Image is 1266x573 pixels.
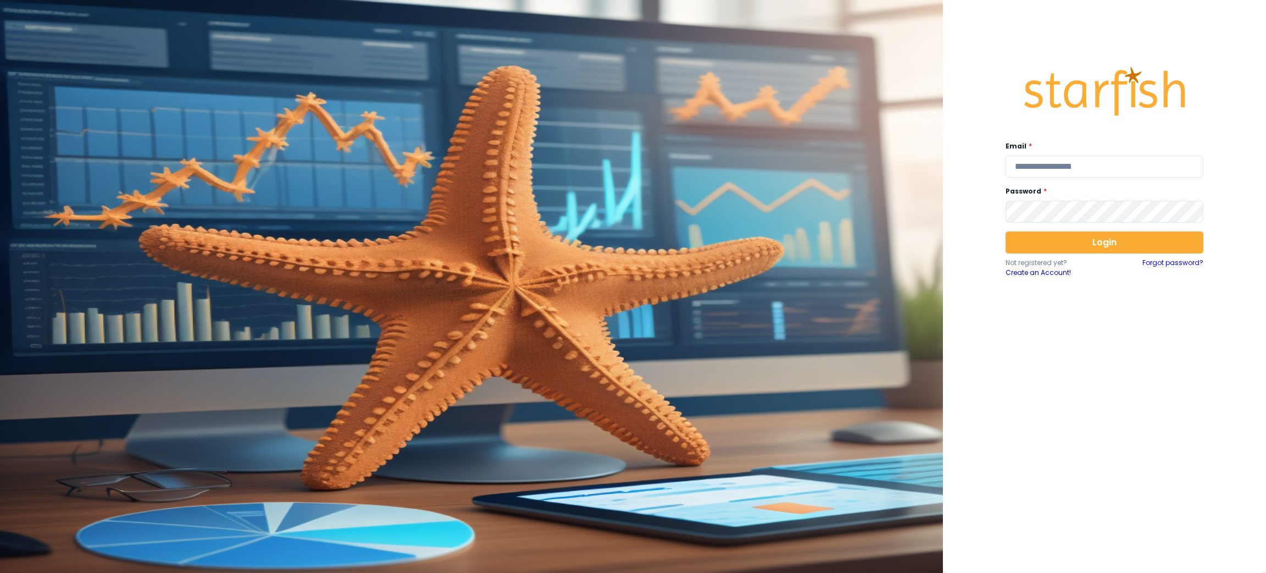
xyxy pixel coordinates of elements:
[1006,232,1203,254] button: Login
[1006,258,1104,268] p: Not registered yet?
[1006,268,1104,278] a: Create an Account!
[1006,186,1197,196] label: Password
[1142,258,1203,278] a: Forgot password?
[1022,57,1187,126] img: Logo.42cb71d561138c82c4ab.png
[1006,141,1197,151] label: Email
